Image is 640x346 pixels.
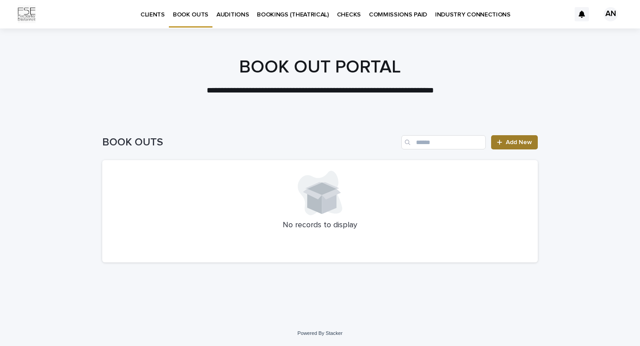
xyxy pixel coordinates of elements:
h1: BOOK OUT PORTAL [102,56,538,78]
a: Add New [491,135,538,149]
input: Search [401,135,486,149]
div: AN [604,7,618,21]
h1: BOOK OUTS [102,136,398,149]
p: No records to display [113,221,527,230]
a: Powered By Stacker [297,330,342,336]
img: Km9EesSdRbS9ajqhBzyo [18,5,36,23]
span: Add New [506,139,532,145]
